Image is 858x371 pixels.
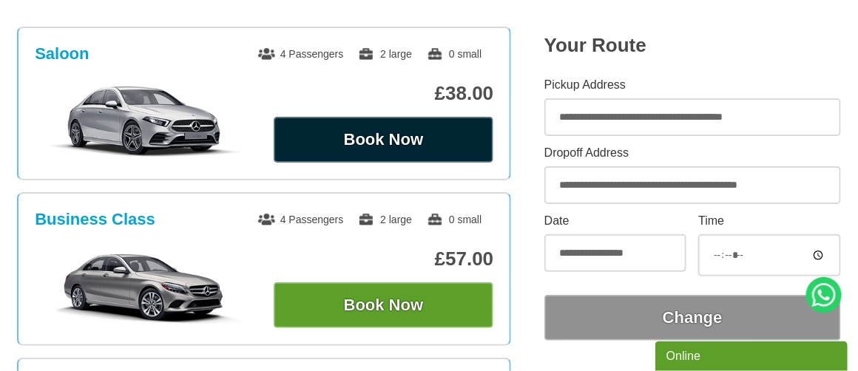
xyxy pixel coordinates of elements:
span: 4 Passengers [258,48,344,60]
label: Time [698,215,840,227]
p: £38.00 [274,82,494,105]
img: Saloon [35,84,255,158]
h2: Your Route [544,34,841,57]
label: Dropoff Address [544,147,841,159]
p: £57.00 [274,248,494,270]
iframe: chat widget [655,338,851,371]
h3: Business Class [35,210,155,229]
button: Change [544,295,841,341]
button: Book Now [274,282,494,328]
span: 2 large [358,214,412,225]
button: Book Now [274,117,494,163]
span: 2 large [358,48,412,60]
img: Business Class [35,250,255,324]
span: 0 small [427,214,482,225]
label: Pickup Address [544,79,841,91]
h3: Saloon [35,44,89,64]
span: 4 Passengers [258,214,344,225]
label: Date [544,215,686,227]
span: 0 small [427,48,482,60]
